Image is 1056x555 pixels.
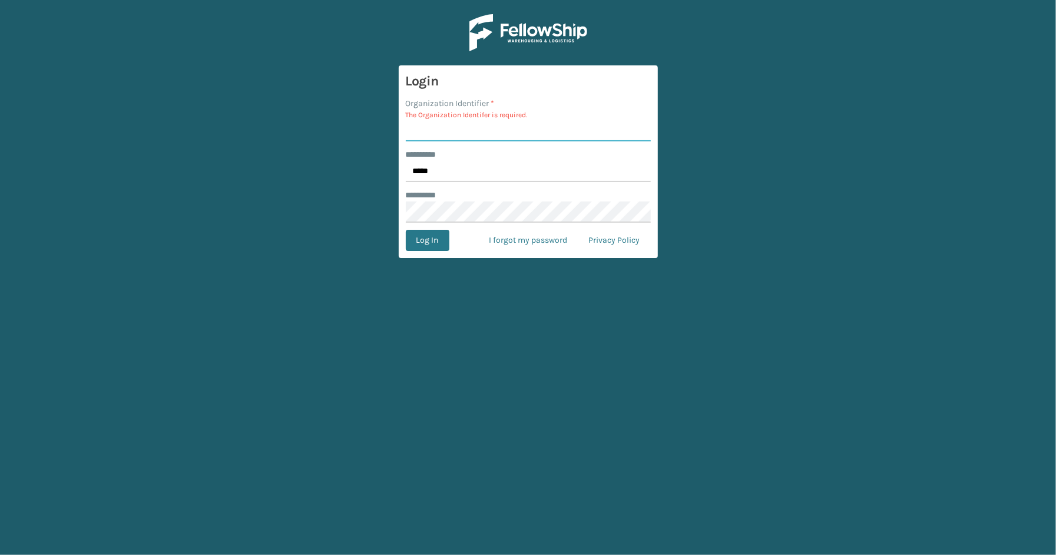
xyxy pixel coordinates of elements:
p: The Organization Identifer is required. [406,110,651,120]
h3: Login [406,72,651,90]
a: I forgot my password [479,230,578,251]
a: Privacy Policy [578,230,651,251]
label: Organization Identifier [406,97,495,110]
img: Logo [469,14,587,51]
button: Log In [406,230,449,251]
